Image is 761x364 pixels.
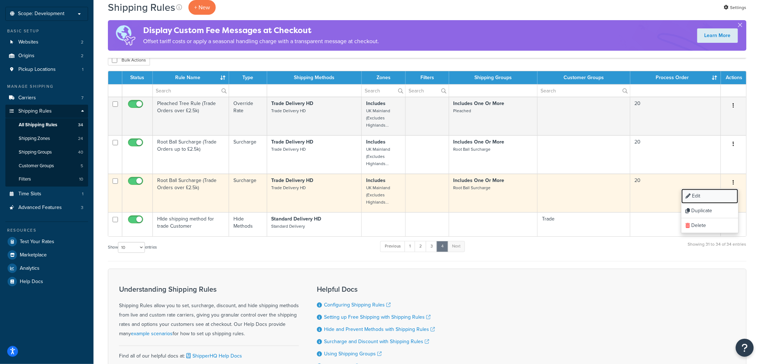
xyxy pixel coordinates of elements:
[20,265,40,272] span: Analytics
[5,36,88,49] a: Websites 2
[122,71,153,84] th: Status
[119,285,299,338] div: Shipping Rules allow you to set, surcharge, discount, and hide shipping methods from live and cus...
[5,146,88,159] li: Shipping Groups
[454,138,505,146] strong: Includes One Or More
[5,132,88,145] a: Shipping Zones 24
[437,241,448,252] a: 4
[5,173,88,186] li: Filters
[415,241,427,252] a: 2
[366,108,390,128] small: UK Mainland (Excludes Highlands...
[366,138,386,146] strong: Includes
[153,85,229,97] input: Search
[5,235,88,248] a: Test Your Rates
[721,71,746,84] th: Actions
[18,205,62,211] span: Advanced Features
[272,215,322,223] strong: Standard Delivery HD
[18,39,38,45] span: Websites
[538,212,630,236] td: Trade
[18,108,52,114] span: Shipping Rules
[19,163,54,169] span: Customer Groups
[454,100,505,107] strong: Includes One Or More
[5,49,88,63] a: Origins 2
[272,223,305,229] small: Standard Delivery
[736,339,754,357] button: Open Resource Center
[5,146,88,159] a: Shipping Groups 40
[108,0,175,14] h1: Shipping Rules
[5,187,88,201] a: Time Slots 1
[630,71,721,84] th: Process Order : activate to sort column ascending
[366,177,386,184] strong: Includes
[185,352,242,360] a: ShipperHQ Help Docs
[688,240,747,256] div: Showing 31 to 34 of 34 entries
[229,212,267,236] td: Hide Methods
[18,95,36,101] span: Carriers
[5,262,88,275] a: Analytics
[5,83,88,90] div: Manage Shipping
[82,67,83,73] span: 1
[362,71,406,84] th: Zones
[5,36,88,49] li: Websites
[272,100,314,107] strong: Trade Delivery HD
[697,28,738,43] a: Learn More
[5,201,88,214] li: Advanced Features
[272,177,314,184] strong: Trade Delivery HD
[229,174,267,212] td: Surcharge
[405,241,415,252] a: 1
[19,149,52,155] span: Shipping Groups
[153,135,229,174] td: Root Ball Surcharge (Trade Orders up to £2.5k)
[426,241,437,252] a: 3
[20,252,47,258] span: Marketplace
[317,285,435,293] h3: Helpful Docs
[18,67,56,73] span: Pickup Locations
[5,275,88,288] a: Help Docs
[324,326,435,333] a: Hide and Prevent Methods with Shipping Rules
[324,350,382,358] a: Using Shipping Groups
[143,24,379,36] h4: Display Custom Fee Messages at Checkout
[5,49,88,63] li: Origins
[366,146,390,167] small: UK Mainland (Excludes Highlands...
[20,279,43,285] span: Help Docs
[454,146,491,153] small: Root Ball Surcharge
[324,301,391,309] a: Configuring Shipping Rules
[229,135,267,174] td: Surcharge
[362,85,405,97] input: Search
[538,71,630,84] th: Customer Groups
[79,176,83,182] span: 10
[153,174,229,212] td: Root Ball Surcharge (Trade Orders over £2.5k)
[272,185,306,191] small: Trade Delivery HD
[272,138,314,146] strong: Trade Delivery HD
[5,159,88,173] a: Customer Groups 5
[229,71,267,84] th: Type
[153,212,229,236] td: HIde shipping method for trade Customer
[18,11,64,17] span: Scope: Development
[5,132,88,145] li: Shipping Zones
[366,185,390,205] small: UK Mainland (Excludes Highlands...
[131,330,173,337] a: example scenarios
[538,85,630,97] input: Search
[454,185,491,191] small: Root Ball Surcharge
[18,53,35,59] span: Origins
[153,97,229,135] td: Pleached Tree Rule (Trade Orders over £2.5k)
[229,97,267,135] td: Override Rate
[5,91,88,105] a: Carriers 7
[81,95,83,101] span: 7
[630,174,721,212] td: 20
[143,36,379,46] p: Offset tariff costs or apply a seasonal handling charge with a transparent message at checkout.
[20,239,54,245] span: Test Your Rates
[267,71,362,84] th: Shipping Methods
[682,204,738,218] a: Duplicate
[724,3,747,13] a: Settings
[5,118,88,132] a: All Shipping Rules 34
[682,218,738,233] a: Delete
[406,85,449,97] input: Search
[5,159,88,173] li: Customer Groups
[18,191,41,197] span: Time Slots
[81,163,83,169] span: 5
[406,71,449,84] th: Filters
[5,105,88,187] li: Shipping Rules
[118,242,145,253] select: Showentries
[19,176,31,182] span: Filters
[380,241,405,252] a: Previous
